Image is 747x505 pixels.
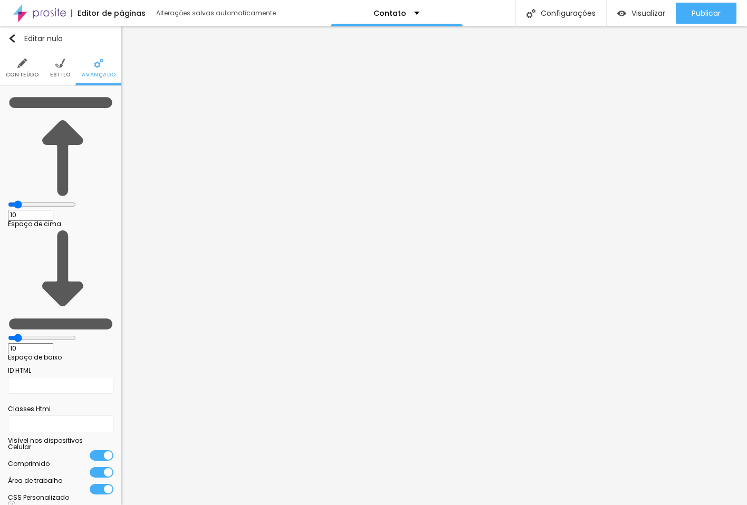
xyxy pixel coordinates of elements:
[24,33,63,44] font: Editar nulo
[78,8,146,18] font: Editor de páginas
[8,404,51,413] font: Classes Html
[8,219,61,228] font: Espaço de cima
[8,366,31,375] font: ID HTML
[17,59,27,68] img: Ícone
[50,71,71,79] font: Estilo
[156,8,276,17] font: Alterações salvas automaticamente
[631,8,665,18] font: Visualizar
[8,442,31,451] font: Celular
[8,436,83,445] font: Visível nos dispositivos
[8,476,62,485] font: Área de trabalho
[8,227,113,333] img: Ícone
[82,71,116,79] font: Avançado
[8,94,113,199] img: Ícone
[526,9,535,18] img: Ícone
[8,459,50,468] font: Comprimido
[8,353,62,362] font: Espaço de baixo
[541,8,596,18] font: Configurações
[8,493,69,502] font: CSS Personalizado
[373,8,406,18] font: Contato
[121,26,747,505] iframe: Editor
[55,59,65,68] img: Ícone
[676,3,736,24] button: Publicar
[692,8,721,18] font: Publicar
[8,34,16,43] img: Ícone
[94,59,103,68] img: Ícone
[617,9,626,18] img: view-1.svg
[6,71,39,79] font: Conteúdo
[607,3,676,24] button: Visualizar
